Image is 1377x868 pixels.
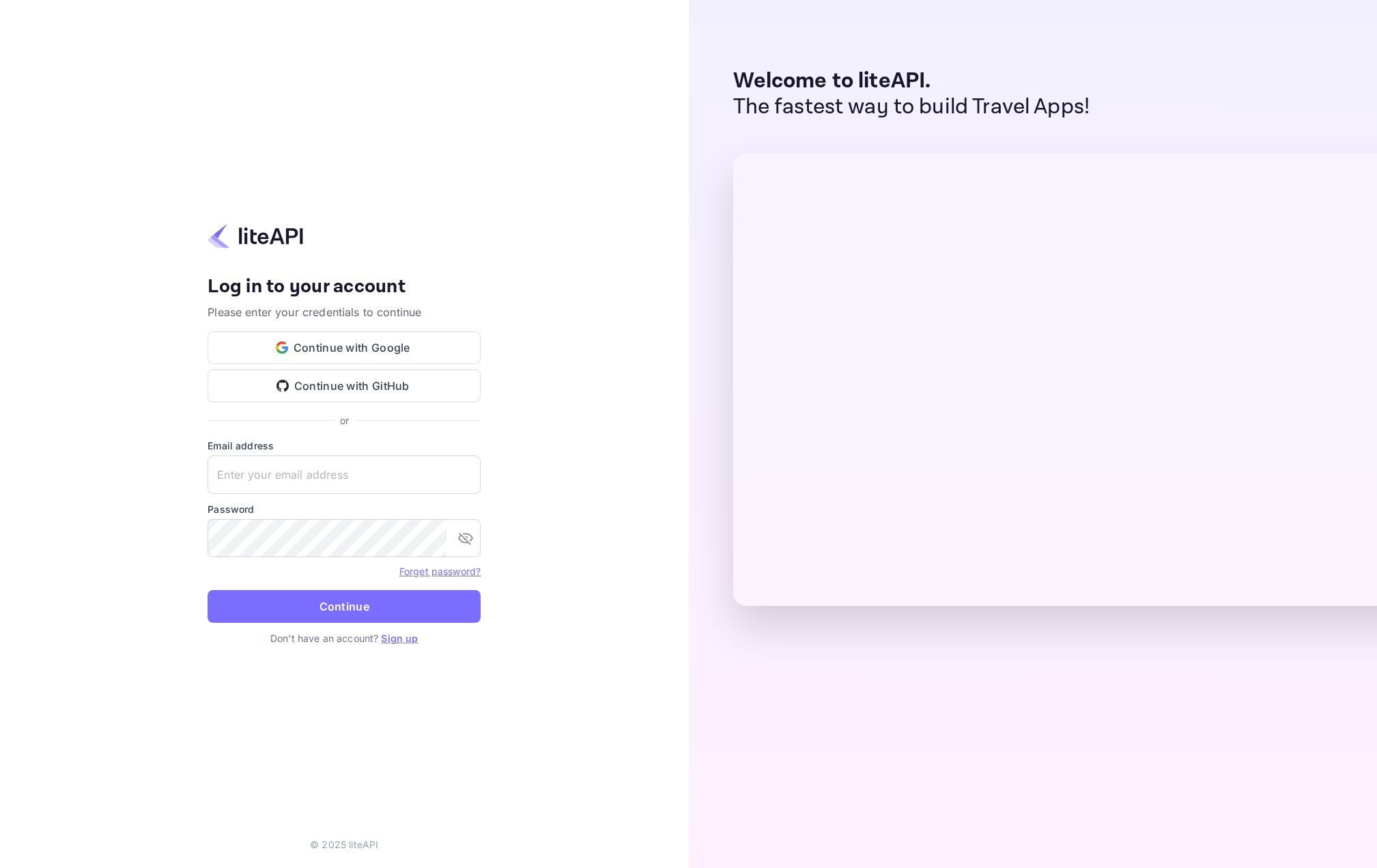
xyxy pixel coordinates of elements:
button: Continue with GitHub [208,369,481,402]
p: © 2025 liteAPI [310,837,378,852]
label: Email address [208,438,481,453]
a: Sign up [381,632,418,644]
p: Don't have an account? [208,631,481,645]
button: toggle password visibility [452,524,479,552]
button: Continue with Google [208,331,481,364]
a: Forget password? [399,564,481,578]
input: Enter your email address [208,456,481,494]
h4: Log in to your account [208,275,481,299]
button: Continue [208,590,481,623]
img: liteapi [208,223,303,249]
p: Welcome to liteAPI. [733,68,1090,94]
a: Forget password? [399,565,481,577]
label: Password [208,502,481,516]
p: or [340,413,349,428]
p: The fastest way to build Travel Apps! [733,94,1090,120]
p: Please enter your credentials to continue [208,304,481,320]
